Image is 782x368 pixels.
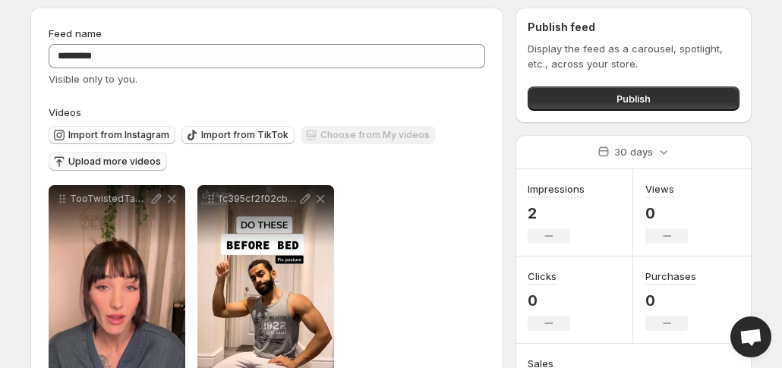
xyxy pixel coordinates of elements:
[49,106,81,118] span: Videos
[528,269,557,284] h3: Clicks
[49,153,167,171] button: Upload more videos
[68,156,161,168] span: Upload more videos
[528,181,585,197] h3: Impressions
[614,144,653,159] p: 30 days
[219,193,298,205] p: fc395cf2f02cb15aeedc29d938ad4e24 1
[70,193,149,205] p: TooTwistedTabooVip Videos 102
[528,20,739,35] h2: Publish feed
[528,41,739,71] p: Display the feed as a carousel, spotlight, etc., across your store.
[49,73,137,85] span: Visible only to you.
[730,316,771,357] div: Open chat
[68,129,169,141] span: Import from Instagram
[49,27,102,39] span: Feed name
[645,291,696,310] p: 0
[645,204,688,222] p: 0
[528,86,739,111] button: Publish
[201,129,289,141] span: Import from TikTok
[49,126,175,144] button: Import from Instagram
[528,291,570,310] p: 0
[616,91,651,106] span: Publish
[181,126,295,144] button: Import from TikTok
[528,204,585,222] p: 2
[645,181,674,197] h3: Views
[645,269,696,284] h3: Purchases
